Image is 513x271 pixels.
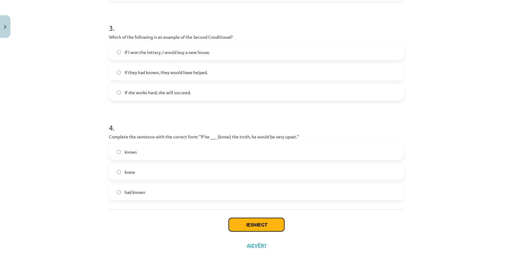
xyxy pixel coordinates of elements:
[109,113,404,132] h1: 4 .
[125,149,137,155] span: knows
[117,190,121,194] input: had known
[245,242,268,248] button: Aizvērt
[117,70,121,74] input: If they had known, they would have helped.
[109,134,404,140] p: Complete the sentence with the correct form: "If he ___ (know) the truth, he would be very upset."
[117,150,121,154] input: knows
[229,218,284,231] button: Iesniegt
[125,189,145,195] span: had known
[109,34,404,40] p: Which of the following is an example of the Second Conditional?
[125,89,191,96] span: If she works hard, she will succeed.
[125,49,210,55] span: If I won the lottery, I would buy a new house.
[117,91,121,94] input: If she works hard, she will succeed.
[109,13,404,32] h1: 3 .
[117,50,121,54] input: If I won the lottery, I would buy a new house.
[125,69,208,76] span: If they had known, they would have helped.
[125,169,135,175] span: knew
[4,25,6,29] img: icon-close-lesson-0947bae3869378f0d4975bcd49f059093ad1ed9edebbc8119c70593378902aed.svg
[117,170,121,174] input: knew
